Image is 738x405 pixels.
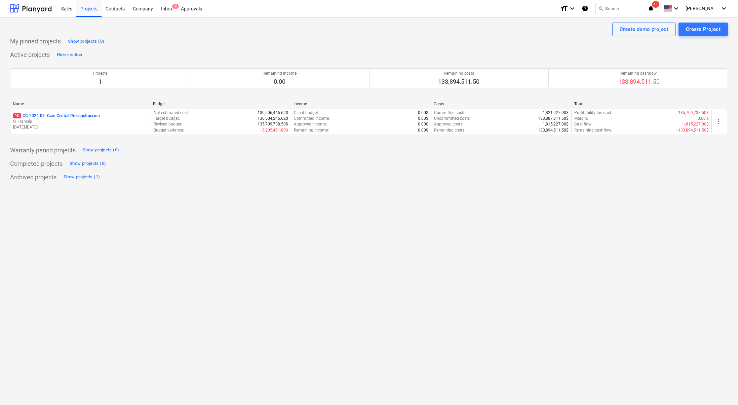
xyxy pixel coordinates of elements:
[574,116,588,121] p: Margin :
[434,110,466,116] p: Committed costs :
[598,6,604,11] span: search
[294,127,329,133] p: Remaining income :
[704,373,738,405] div: Widget de chat
[68,158,108,169] button: Show projects (0)
[83,146,119,154] div: Show projects (0)
[543,121,569,127] p: 1,815,227.00$
[13,124,148,130] p: [DATE] - [DATE]
[686,25,721,34] div: Create Project
[704,373,738,405] iframe: Chat Widget
[153,102,288,106] div: Budget
[568,4,576,12] i: keyboard_arrow_down
[574,110,612,116] p: Profitability forecast :
[258,121,288,127] p: 135,709,738.50$
[10,37,61,45] p: My pinned projects
[714,117,723,125] span: more_vert
[154,116,180,121] p: Target budget :
[418,121,428,127] p: 0.00$
[538,127,569,133] p: 133,894,511.50$
[617,78,660,86] p: -133,894,511.50
[434,102,569,106] div: Costs
[677,127,709,133] p: -133,894,511.50$
[418,110,428,116] p: 0.00$
[617,71,660,76] p: Remaining cashflow
[154,121,182,127] p: Revised budget :
[612,23,676,36] button: Create demo project
[294,116,330,121] p: Committed income :
[434,127,465,133] p: Remaining costs :
[13,119,148,124] p: Ó. Francés
[595,3,642,14] button: Search
[13,102,148,106] div: Name
[93,78,108,86] p: 1
[574,127,612,133] p: Remaining cashflow :
[55,49,84,60] button: Hide section
[261,127,288,133] p: -5,205,491.88$
[438,78,479,86] p: 133,894,511.50
[538,116,569,121] p: 133,887,811.50$
[64,173,100,181] div: Show projects (1)
[263,78,297,86] p: 0.00
[682,121,709,127] p: -1,815,227.00$
[57,51,82,59] div: Hide section
[698,116,709,121] p: 0.00%
[620,25,668,34] div: Create demo project
[62,172,102,183] button: Show projects (1)
[10,51,50,59] p: Active projects
[66,36,106,47] button: Show projects (0)
[258,110,288,116] p: 130,506,446.62$
[294,102,428,106] div: Income
[10,146,76,154] p: Warranty period projects
[81,145,121,156] button: Show projects (0)
[438,71,479,76] p: Remaining costs
[418,127,428,133] p: 0.00$
[678,23,728,36] button: Create Project
[652,1,659,8] span: 41
[418,116,428,121] p: 0.00$
[154,127,184,133] p: Budget variance :
[686,6,719,11] span: [PERSON_NAME]
[543,110,569,116] p: 1,821,927.00$
[294,121,327,127] p: Approved income :
[294,110,319,116] p: Client budget :
[574,102,709,106] div: Total
[172,4,179,9] span: 2
[13,113,21,118] span: 10
[672,4,680,12] i: keyboard_arrow_down
[10,173,56,181] p: Archived projects
[560,4,568,12] i: format_size
[13,113,148,130] div: 10GC-2024-07 -Gran Central PreconstruccionÓ. Francés[DATE]-[DATE]
[13,113,100,119] p: GC-2024-07 - Gran Central Preconstruccion
[70,160,106,168] div: Show projects (0)
[434,116,471,121] p: Uncommitted costs :
[582,4,588,12] i: Knowledge base
[677,110,709,116] p: -135,709,738.50$
[263,71,297,76] p: Remaining income
[720,4,728,12] i: keyboard_arrow_down
[574,121,592,127] p: Cashflow :
[68,38,104,45] div: Show projects (0)
[154,110,189,116] p: Net estimated cost :
[10,160,63,168] p: Completed projects
[434,121,463,127] p: Approved costs :
[93,71,108,76] p: Projects
[258,116,288,121] p: 130,504,246.62$
[648,4,654,12] i: notifications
